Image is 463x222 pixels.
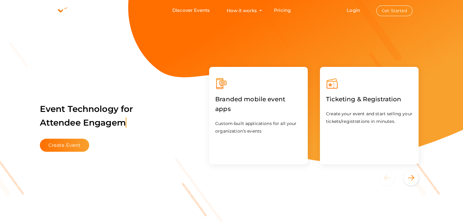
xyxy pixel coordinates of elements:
button: How it works [225,5,259,16]
label: Ticketing & Registration [326,90,401,109]
p: Create your event and start selling your tickets/registrations in minutes. [326,110,412,125]
span: Attendee Engagem [40,117,126,128]
p: Custom-built applications for all your organization’s events [215,120,302,135]
button: Create Event [40,139,89,152]
a: Ticketing & Registration [326,97,401,102]
button: Next [403,170,419,186]
a: Login [347,7,360,13]
a: Branded mobile event apps [215,106,302,112]
a: Pricing [274,5,291,16]
button: Get Started [376,5,412,16]
label: Branded mobile event apps [215,90,302,118]
button: Previous [379,170,402,186]
a: Discover Events [172,5,210,16]
label: Event Technology for [40,95,133,137]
